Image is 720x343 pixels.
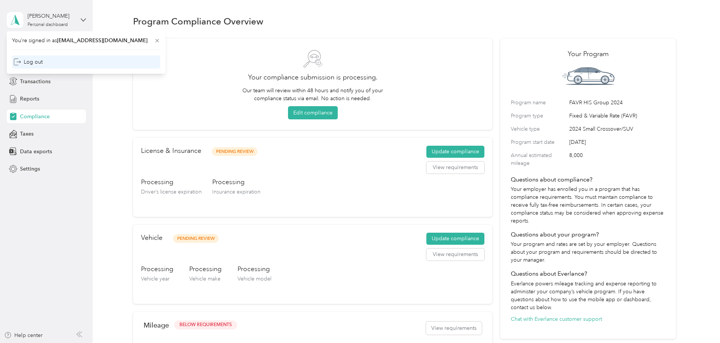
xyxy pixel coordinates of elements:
h4: Questions about Everlance? [511,269,665,278]
button: Update compliance [426,146,484,158]
span: Vehicle make [189,276,221,282]
span: Taxes [20,130,34,138]
div: Log out [14,58,43,66]
button: Edit compliance [288,106,338,119]
span: Settings [20,165,40,173]
button: View requirements [426,322,482,335]
iframe: Everlance-gr Chat Button Frame [678,301,720,343]
h4: Questions about compliance? [511,175,665,184]
label: Annual estimated mileage [511,151,567,167]
h2: Your compliance submission is processing. [144,72,482,82]
span: Vehicle model [237,276,271,282]
span: Data exports [20,148,52,155]
h3: Processing [141,177,202,187]
span: Reports [20,95,39,103]
div: [PERSON_NAME] [28,12,75,20]
span: Driver’s license expiration [141,189,202,195]
span: Transactions [20,78,51,85]
span: [EMAIL_ADDRESS][DOMAIN_NAME] [57,37,147,44]
span: BELOW REQUIREMENTS [179,322,232,328]
button: View requirements [426,248,484,261]
span: 8,000 [569,151,665,167]
span: Pending Review [212,147,257,156]
button: View requirements [426,162,484,174]
span: Vehicle year [141,276,170,282]
span: 2024 Small Crossover/SUV [569,125,665,133]
span: Compliance [20,113,50,120]
button: Chat with Everlance customer support [511,315,602,323]
h2: Vehicle [141,233,162,243]
span: [DATE] [569,138,665,146]
label: Program type [511,112,567,120]
span: Fixed & Variable Rate (FAVR) [569,112,665,120]
h4: Questions about your program? [511,230,665,239]
button: Update compliance [426,233,484,245]
h3: Processing [212,177,260,187]
h3: Processing [189,264,222,274]
div: Personal dashboard [28,23,68,27]
p: Your employer has enrolled you in a program that has compliance requirements. You must maintain c... [511,185,665,225]
label: Program start date [511,138,567,146]
p: Your program and rates are set by your employer. Questions about your program and requirements sh... [511,240,665,264]
h3: Processing [141,264,173,274]
h1: Program Compliance Overview [133,17,263,25]
span: Pending Review [173,234,219,243]
span: You’re signed in as [12,37,160,44]
label: Vehicle type [511,125,567,133]
button: BELOW REQUIREMENTS [174,320,237,330]
label: Program name [511,99,567,107]
h2: Mileage [144,321,169,329]
span: Insurance expiration [212,189,260,195]
h2: Your Program [511,49,665,59]
p: Our team will review within 48 hours and notify you of your compliance status via email. No actio... [239,87,387,102]
h2: License & Insurance [141,146,201,156]
button: Help center [4,331,43,339]
p: Everlance powers mileage tracking and expense reporting to administer your company’s vehicle prog... [511,280,665,311]
span: FAVR HIS Group 2024 [569,99,665,107]
h3: Processing [237,264,271,274]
